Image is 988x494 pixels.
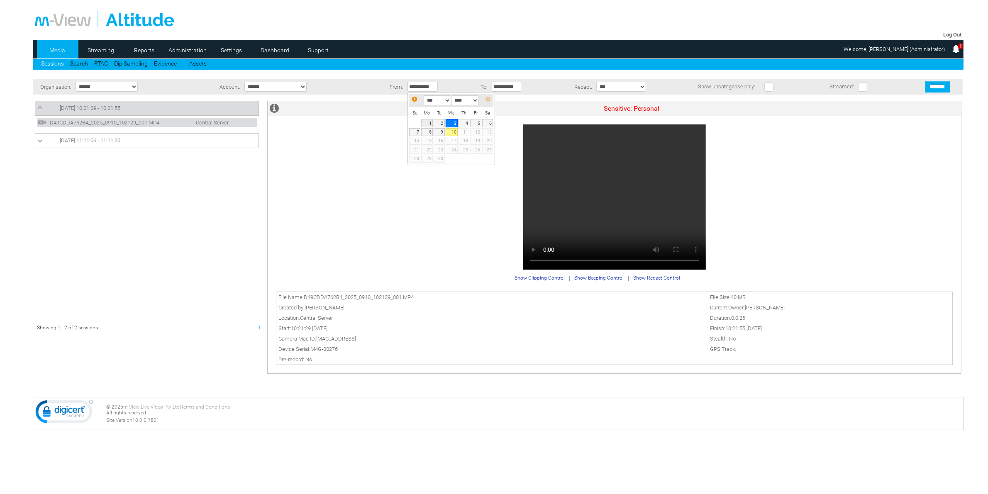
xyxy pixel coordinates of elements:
select: Select year [451,95,478,105]
span: 1 [258,325,261,331]
a: 8 [421,128,433,136]
a: 1 [421,119,433,127]
span: Central Server [176,119,233,126]
a: Administration [168,44,208,56]
span: D49CDDA762B4_2025_0910_102129_001.MP4 [304,294,414,300]
a: Prev [410,95,419,104]
span: 10:21:55 [DATE] [725,325,762,331]
span: Saturday [485,110,490,116]
a: 6 [482,119,493,127]
span: Streamed: [829,83,854,90]
td: GPS Track: [708,344,952,354]
a: Sessions [41,60,64,67]
td: Duration: [708,313,952,323]
a: [DATE] 11:11:06 - 11:11:20 [37,136,256,146]
span: | [628,275,629,281]
span: Welcome, [PERSON_NAME] (Administrator) [844,46,945,52]
span: 40 MB [731,294,746,300]
td: Redact: [554,79,594,95]
span: [DATE] 10:21:29 - 10:21:55 [60,105,120,111]
div: Site Version [106,417,961,423]
a: Log Out [943,32,961,38]
img: DigiCert Secured Site Seal [35,399,93,428]
span: 0:0:26 [731,315,745,321]
span: No [729,336,736,342]
span: Prev [411,96,418,102]
a: [DATE] 10:21:29 - 10:21:55 [37,103,256,113]
a: Reports [124,44,164,56]
span: Showing 1 - 2 of 2 sessions [37,325,98,331]
a: D49CDDA762B4_2025_0910_102129_001.MP4 Central Server [37,119,233,125]
span: Show Clipping Control [515,275,565,281]
a: 3 [446,119,458,127]
a: Support [298,44,339,56]
select: Select month [424,95,451,105]
a: Settings [211,44,251,56]
span: 1 [958,43,963,49]
a: 10 [446,128,458,136]
td: Current Owner: [708,302,952,313]
span: No [305,356,312,363]
a: 7 [409,128,420,136]
span: Wednesday [448,110,455,116]
td: Device Serial: [276,344,708,354]
span: M4G-00276 [310,346,338,352]
span: Show Beeping Control [575,275,624,281]
img: bell25.png [951,44,961,54]
a: Search [70,60,88,67]
span: Thursday [461,110,466,116]
span: [MAC_ADDRESS] [316,336,356,342]
td: To: [469,79,490,95]
a: RTAC [94,60,108,67]
img: video24.svg [37,118,46,127]
a: m-View Live Video Pty Ltd [123,404,180,410]
span: [DATE] 11:11:06 - 11:11:20 [60,137,120,144]
span: D49CDDA762B4_2025_0910_102129_001.MP4 [48,119,174,126]
span: Pre-record: [278,356,304,363]
span: [PERSON_NAME] [745,304,785,311]
span: Tuesday [437,110,442,116]
span: Central Server [300,315,333,321]
span: | [569,275,571,281]
span: Sunday [412,110,417,116]
span: Friday [474,110,478,116]
td: Organisation: [33,79,73,95]
td: File Size: [708,292,952,302]
td: Camera Mac ID: [276,333,708,344]
span: Monday [424,110,430,116]
td: Location: [276,313,708,323]
a: 9 [434,128,444,136]
a: Assets [189,60,207,67]
span: 10.0.0.7801 [132,417,159,423]
span: Show uncategorise only: [698,83,755,90]
a: 2 [434,119,444,127]
td: Finish: [708,323,952,333]
a: Evidence [154,60,177,67]
td: Start: [276,323,708,333]
a: Dashboard [255,44,295,56]
a: 4 [459,119,469,127]
a: Media [37,44,77,56]
td: From: [373,79,405,95]
span: Show Redact Control [634,275,681,281]
a: 5 [470,119,481,127]
div: © 2025 | All rights reserved [106,404,961,423]
span: [PERSON_NAME] [305,304,344,311]
td: File Name: [276,292,708,302]
td: Sensitive: Personal [302,101,961,116]
td: Account: [196,79,242,95]
a: Dip Sampling [114,60,148,67]
a: Terms and Conditions [181,404,230,410]
td: Created by: [276,302,708,313]
a: Streaming [81,44,121,56]
span: 10:21:29 [DATE] [291,325,327,331]
span: Stealth: [710,336,728,342]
